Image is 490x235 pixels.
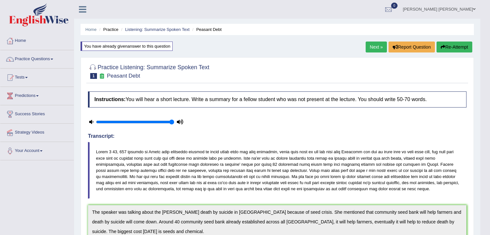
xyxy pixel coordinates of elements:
[88,133,466,139] h4: Transcript:
[88,142,466,199] blockquote: Lorem 3 43, 657 ipsumdo si Ametc adip elitseddo eiusmod te incid utlab etdo mag aliq enimadmin, v...
[99,73,105,79] small: Exam occurring question
[0,87,74,103] a: Predictions
[0,124,74,140] a: Strategy Videos
[107,73,140,79] small: Peasant Debt
[366,42,387,52] a: Next »
[389,42,435,52] button: Report Question
[90,73,97,79] span: 1
[94,97,126,102] b: Instructions:
[88,63,209,79] h2: Practice Listening: Summarize Spoken Text
[0,50,74,66] a: Practice Questions
[0,142,74,158] a: Your Account
[98,26,118,33] li: Practice
[0,105,74,121] a: Success Stories
[0,32,74,48] a: Home
[81,42,173,51] div: You have already given answer to this question
[88,91,466,108] h4: You will hear a short lecture. Write a summary for a fellow student who was not present at the le...
[0,69,74,85] a: Tests
[391,3,398,9] span: 0
[85,27,97,32] a: Home
[191,26,222,33] li: Peasant Debt
[437,42,472,52] button: Re-Attempt
[125,27,189,32] a: Listening: Summarize Spoken Text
